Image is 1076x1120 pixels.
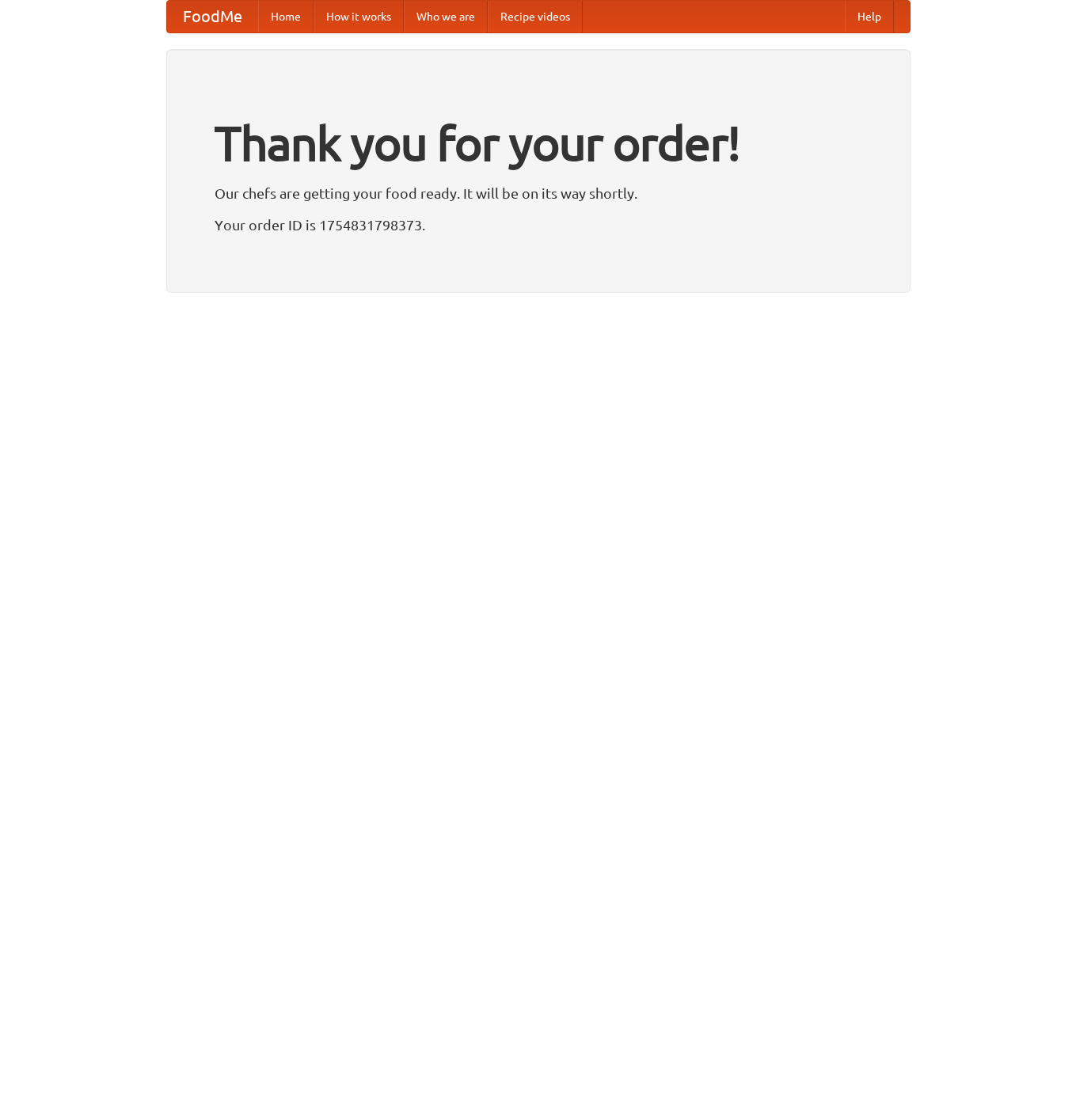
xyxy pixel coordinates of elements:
a: Who we are [404,1,488,32]
a: How it works [314,1,404,32]
a: Home [258,1,314,32]
a: FoodMe [167,1,258,32]
p: Our chefs are getting your food ready. It will be on its way shortly. [215,181,862,205]
a: Help [845,1,894,32]
a: Recipe videos [488,1,583,32]
h1: Thank you for your order! [215,105,862,181]
p: Your order ID is 1754831798373. [215,213,862,237]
